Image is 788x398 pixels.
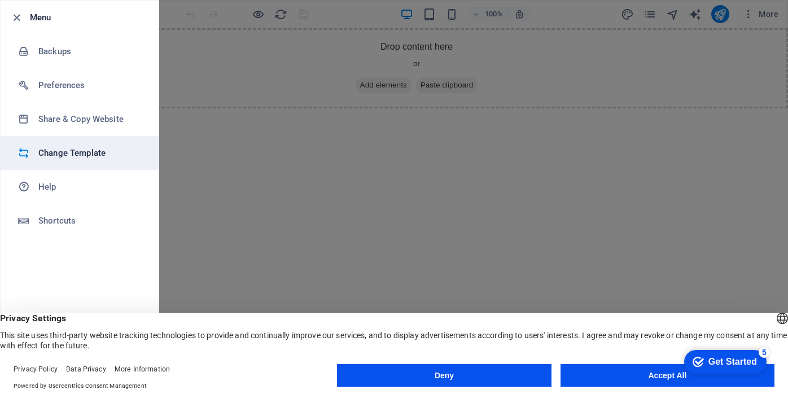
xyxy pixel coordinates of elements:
h6: Change Template [38,146,143,160]
span: Add elements [310,49,366,65]
h6: Shortcuts [38,214,143,228]
iframe: To enrich screen reader interactions, please activate Accessibility in Grammarly extension settings [675,344,771,378]
h6: Preferences [38,78,143,92]
span: Paste clipboard [371,49,433,65]
a: Help [1,170,159,204]
h6: Help [38,180,143,194]
h6: Share & Copy Website [38,112,143,126]
h6: Menu [30,11,150,24]
h6: Backups [38,45,143,58]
